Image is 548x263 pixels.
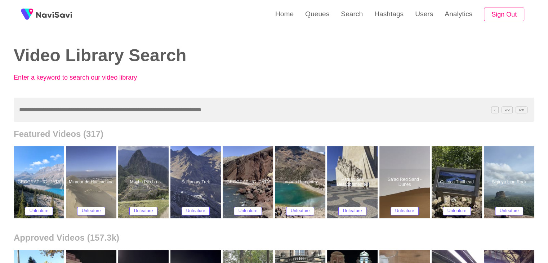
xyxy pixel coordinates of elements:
[491,106,498,113] span: /
[18,5,36,23] img: fireSpot
[66,146,118,218] a: Mirador de HuacachinaMirador de HuacachinaUnfeature
[432,146,484,218] a: Ojstrica TrailheadOjstrica TrailheadUnfeature
[502,106,513,113] span: C^J
[275,146,327,218] a: Laguna HumantayLaguna HumantayUnfeature
[516,106,527,113] span: C^K
[327,146,379,218] a: Padrão dos DescobrimentosPadrão dos DescobrimentosUnfeature
[286,207,315,215] button: Unfeature
[36,11,72,18] img: fireSpot
[129,207,158,215] button: Unfeature
[391,207,419,215] button: Unfeature
[25,207,53,215] button: Unfeature
[338,207,367,215] button: Unfeature
[223,146,275,218] a: [GEOGRAPHIC_DATA]Red BeachUnfeature
[14,146,66,218] a: [GEOGRAPHIC_DATA]Peyto LakeUnfeature
[484,146,536,218] a: Sigiriya Lion RockSigiriya Lion RockUnfeature
[14,74,172,81] p: Enter a keyword to search our video library
[484,8,524,22] button: Sign Out
[14,129,534,139] h2: Featured Videos (317)
[14,46,263,65] h2: Video Library Search
[14,233,534,243] h2: Approved Videos (157.3k)
[170,146,223,218] a: Salkantay TrekSalkantay TrekUnfeature
[77,207,106,215] button: Unfeature
[379,146,432,218] a: Sa'ad Red Sand - DunesSa'ad Red Sand - DunesUnfeature
[495,207,524,215] button: Unfeature
[118,146,170,218] a: Machu PicchuMachu PicchuUnfeature
[182,207,210,215] button: Unfeature
[443,207,471,215] button: Unfeature
[234,207,262,215] button: Unfeature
